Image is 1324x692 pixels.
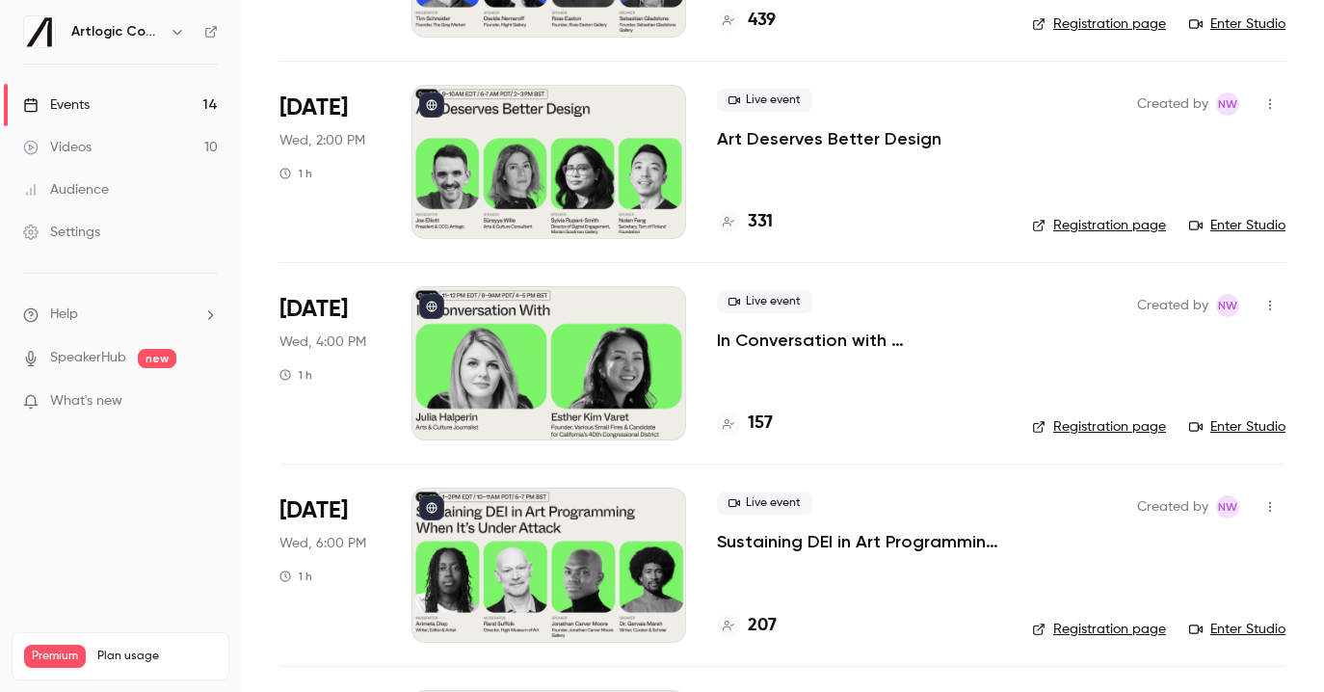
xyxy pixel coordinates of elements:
span: What's new [50,391,122,412]
a: Enter Studio [1189,216,1285,235]
span: NW [1218,495,1237,519]
span: Natasha Whiffin [1216,294,1239,317]
span: Natasha Whiffin [1216,495,1239,519]
span: new [138,349,176,368]
iframe: Noticeable Trigger [195,393,218,411]
span: Created by [1137,294,1208,317]
h4: 439 [748,8,776,34]
span: Wed, 6:00 PM [279,534,366,553]
a: Art Deserves Better Design [717,127,941,150]
span: Created by [1137,495,1208,519]
span: Wed, 2:00 PM [279,131,365,150]
h4: 331 [748,209,773,235]
span: [DATE] [279,294,348,325]
a: Enter Studio [1189,14,1285,34]
span: [DATE] [279,93,348,123]
span: Live event [717,290,812,313]
a: SpeakerHub [50,348,126,368]
div: Sep 17 Wed, 6:00 PM (Europe/London) [279,488,381,642]
div: 1 h [279,166,312,181]
div: 1 h [279,569,312,584]
span: Natasha Whiffin [1216,93,1239,116]
a: 439 [717,8,776,34]
span: Help [50,305,78,325]
span: NW [1218,294,1237,317]
div: Sep 17 Wed, 2:00 PM (Europe/London) [279,85,381,239]
span: Live event [717,492,812,515]
li: help-dropdown-opener [23,305,218,325]
span: NW [1218,93,1237,116]
a: 207 [717,613,777,639]
span: Live event [717,89,812,112]
img: Artlogic Connect 2025 [24,16,55,47]
div: Audience [23,180,109,200]
a: Enter Studio [1189,417,1285,437]
div: Sep 17 Wed, 4:00 PM (Europe/London) [279,286,381,440]
a: Enter Studio [1189,620,1285,639]
div: 1 h [279,367,312,383]
span: Plan usage [97,649,217,664]
span: Created by [1137,93,1208,116]
a: 331 [717,209,773,235]
a: Registration page [1032,620,1166,639]
span: [DATE] [279,495,348,526]
a: Registration page [1032,417,1166,437]
a: 157 [717,411,773,437]
h4: 157 [748,411,773,437]
div: Events [23,95,90,115]
span: Wed, 4:00 PM [279,333,366,352]
a: Sustaining DEI in Art Programming When It’s Under Attack [717,530,1001,553]
div: Videos [23,138,92,157]
h6: Artlogic Connect 2025 [71,22,162,41]
a: Registration page [1032,14,1166,34]
h4: 207 [748,613,777,639]
span: Premium [24,645,86,668]
div: Settings [23,223,100,242]
a: Registration page [1032,216,1166,235]
a: In Conversation with [PERSON_NAME] [717,329,1001,352]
